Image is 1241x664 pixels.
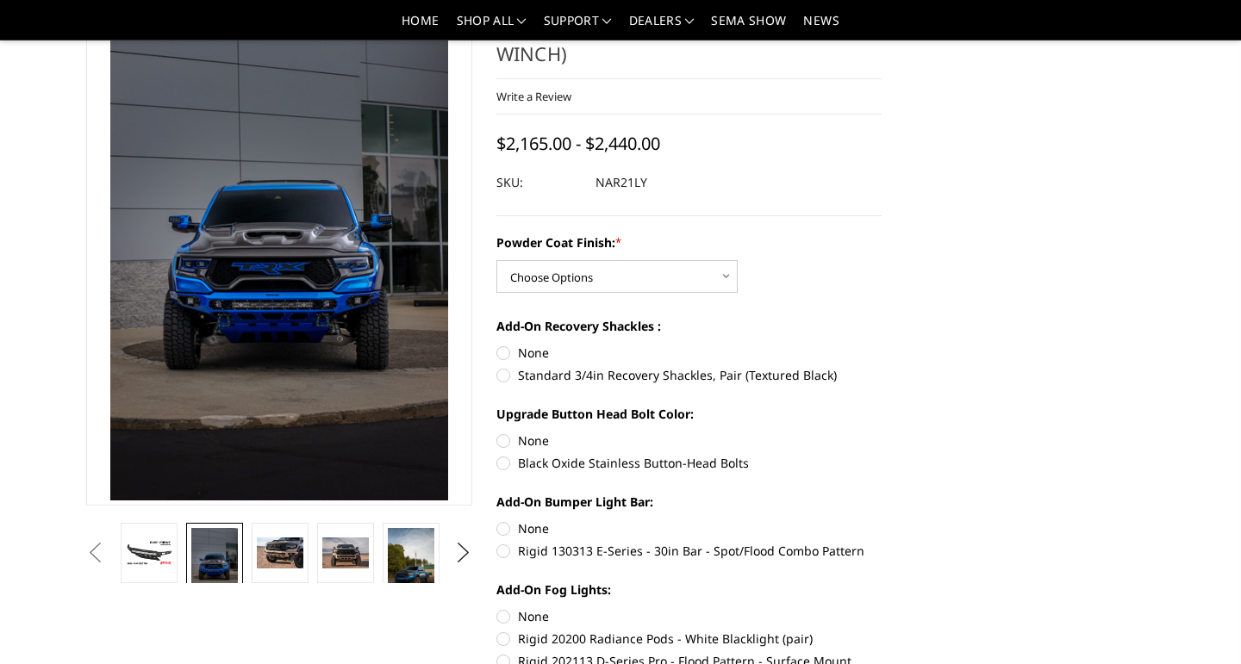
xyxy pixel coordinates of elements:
label: Rigid 20200 Radiance Pods - White Blacklight (pair) [496,630,882,648]
label: None [496,607,882,625]
label: None [496,344,882,362]
button: Previous [82,540,108,566]
label: Standard 3/4in Recovery Shackles, Pair (Textured Black) [496,366,882,384]
img: 2021-2024 Ram 1500 TRX - Freedom Series - Base Front Bumper (non-winch) [257,537,303,568]
a: Support [544,15,612,40]
button: Next [450,540,476,566]
img: 2021-2024 Ram 1500 TRX - Freedom Series - Base Front Bumper (non-winch) [191,528,238,598]
a: Write a Review [496,89,571,104]
label: None [496,431,882,450]
label: Add-On Recovery Shackles : [496,317,882,335]
dt: SKU: [496,167,583,198]
a: SEMA Show [711,15,786,40]
label: Black Oxide Stainless Button-Head Bolts [496,454,882,472]
dd: NAR21LY [596,167,647,198]
a: shop all [457,15,527,40]
iframe: Chat Widget [1155,581,1241,664]
label: Add-On Bumper Light Bar: [496,493,882,511]
span: $2,165.00 - $2,440.00 [496,132,660,155]
a: Home [402,15,439,40]
img: 2021-2024 Ram 1500 TRX - Freedom Series - Base Front Bumper (non-winch) [322,537,369,568]
label: Powder Coat Finish: [496,233,882,251]
label: Add-On Fog Lights: [496,580,882,599]
a: News [803,15,839,40]
a: Dealers [629,15,695,40]
label: None [496,519,882,537]
label: Upgrade Button Head Bolt Color: [496,405,882,423]
label: Rigid 130313 E-Series - 30in Bar - Spot/Flood Combo Pattern [496,542,882,560]
img: 2021-2024 Ram 1500 TRX - Freedom Series - Base Front Bumper (non-winch) [388,528,434,611]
